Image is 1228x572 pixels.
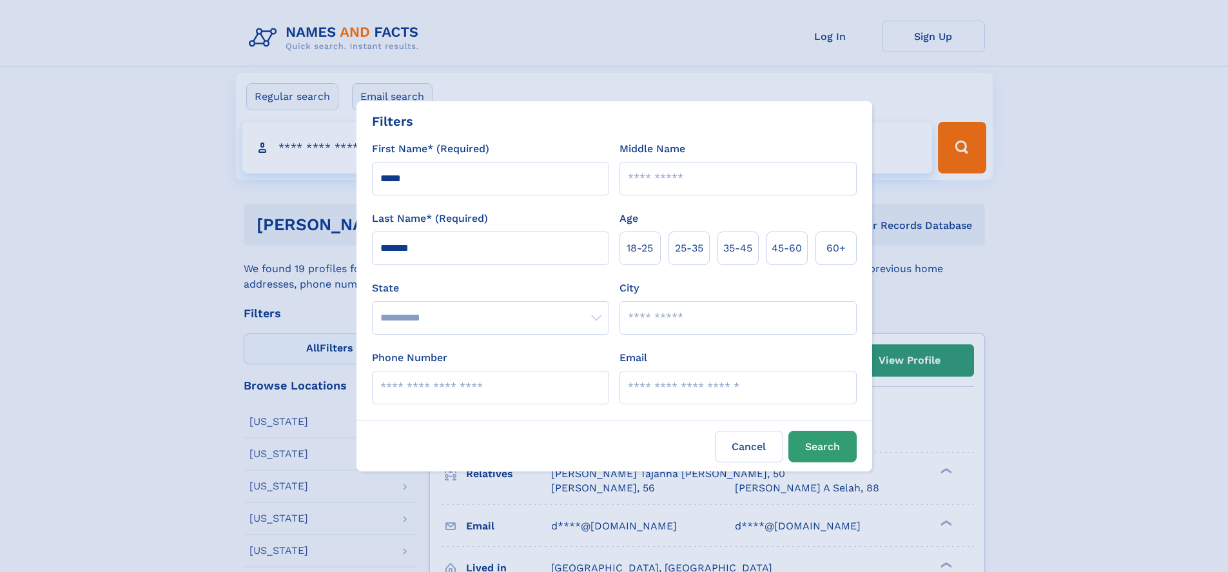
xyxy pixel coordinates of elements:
span: 45‑60 [772,241,802,256]
label: Last Name* (Required) [372,211,488,226]
label: Email [619,350,647,366]
span: 60+ [826,241,846,256]
div: Filters [372,112,413,131]
span: 18‑25 [627,241,653,256]
label: State [372,281,609,296]
span: 35‑45 [723,241,752,256]
label: Cancel [715,431,783,462]
label: Phone Number [372,350,447,366]
label: Middle Name [619,141,685,157]
label: Age [619,211,638,226]
span: 25‑35 [675,241,703,256]
label: First Name* (Required) [372,141,489,157]
label: City [619,281,639,296]
button: Search [788,431,857,462]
